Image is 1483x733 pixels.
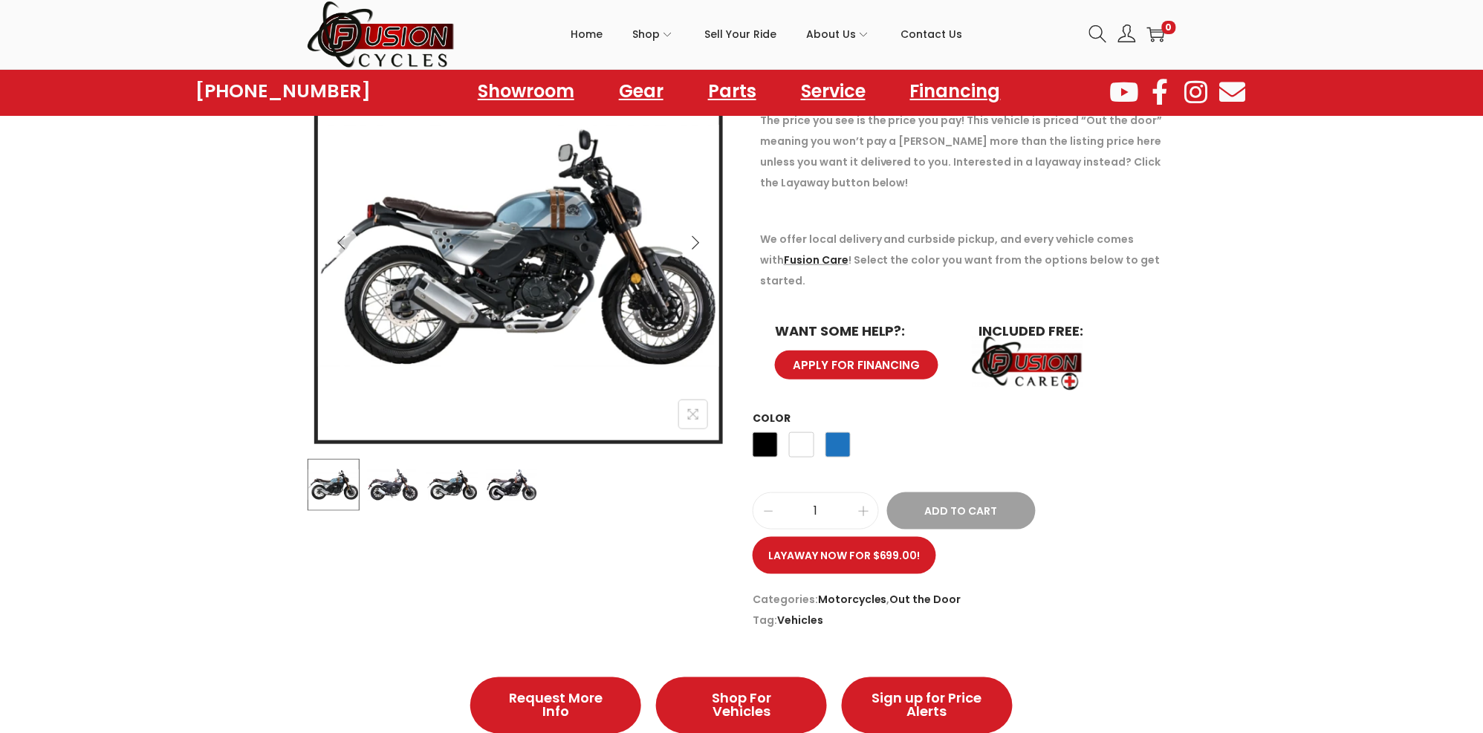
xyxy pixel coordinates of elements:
p: The price you see is the price you pay! This vehicle is priced “Out the door” meaning you won’t p... [760,110,1169,193]
span: Tag: [753,610,1176,631]
input: Product quantity [753,501,878,521]
label: Color [753,411,791,426]
button: Add to Cart [887,492,1036,530]
a: APPLY FOR FINANCING [775,351,938,379]
span: APPLY FOR FINANCING [793,359,921,371]
span: Sign up for Price Alerts [872,692,983,719]
a: Showroom [463,74,589,108]
nav: Primary navigation [455,1,1078,68]
span: Contact Us [901,16,963,53]
a: Gear [604,74,678,108]
span: Request More Info [500,692,611,719]
a: Contact Us [901,1,963,68]
span: Categories: , [753,589,1176,610]
img: Product image [486,459,538,511]
a: Motorcycles [818,592,887,607]
button: Next [679,227,712,259]
a: Parts [693,74,771,108]
a: Shop [633,1,675,68]
span: Sell Your Ride [705,16,777,53]
span: About Us [807,16,857,53]
a: 0 [1147,25,1165,43]
p: We offer local delivery and curbside pickup, and every vehicle comes with ! Select the color you ... [760,229,1169,291]
span: Shop [633,16,661,53]
img: Product image [308,459,360,511]
a: Fusion Care [784,253,848,267]
a: Financing [895,74,1016,108]
h6: INCLUDED FREE: [979,325,1154,338]
a: Sell Your Ride [705,1,777,68]
h6: WANT SOME HELP?: [775,325,950,338]
a: Vehicles [777,613,823,628]
button: Previous [325,227,358,259]
span: Home [571,16,603,53]
span: Shop For Vehicles [686,692,797,719]
img: LIFAN KPM 200 [318,45,719,446]
img: Product image [367,459,419,511]
a: Out the Door [890,592,961,607]
nav: Menu [463,74,1016,108]
a: About Us [807,1,872,68]
a: Service [786,74,880,108]
img: Product image [426,459,478,511]
a: Home [571,1,603,68]
a: Layaway now for $699.00! [753,537,936,574]
a: [PHONE_NUMBER] [195,81,371,102]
